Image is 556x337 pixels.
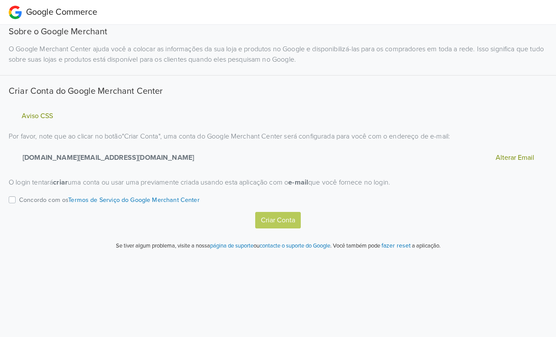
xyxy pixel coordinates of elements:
p: Concordo com os [19,195,200,205]
span: Google Commerce [26,7,97,17]
h5: Criar Conta do Google Merchant Center [9,86,547,96]
strong: criar [53,178,68,187]
a: contacte o suporte do Google [260,242,330,249]
button: fazer reset [382,241,411,251]
div: O Google Merchant Center ajuda você a colocar as informações da sua loja e produtos no Google e d... [2,44,554,65]
h5: Sobre o Google Merchant [9,26,547,37]
p: Se tiver algum problema, visite a nossa ou . [116,242,332,251]
strong: e-mail [288,178,308,187]
a: página de suporte [210,242,253,249]
button: Aviso CSS [19,112,56,121]
a: Termos de Serviço do Google Merchant Center [68,196,199,204]
button: Alterar Email [493,152,537,163]
p: Você também pode a aplicação. [332,241,441,251]
p: O login tentará uma conta ou usar uma previamente criada usando esta aplicação com o que você for... [9,177,547,188]
p: Por favor, note que ao clicar no botão " Criar Conta " , uma conta do Google Merchant Center será... [9,131,547,170]
strong: [DOMAIN_NAME][EMAIL_ADDRESS][DOMAIN_NAME] [19,152,194,163]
